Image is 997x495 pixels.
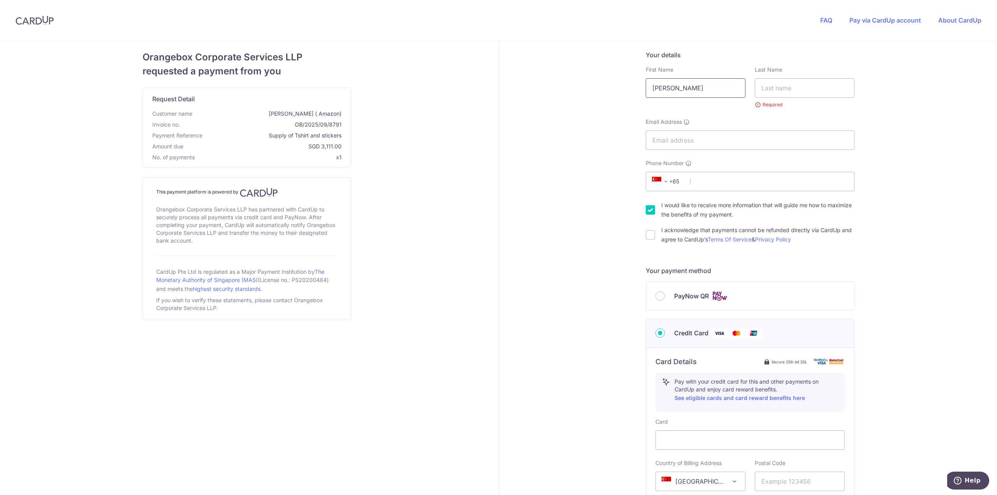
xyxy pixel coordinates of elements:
div: If you wish to verify these statements, please contact Orangebox Corporate Services LLP. [156,295,338,314]
span: Invoice no. [152,121,180,129]
label: First Name [646,66,673,74]
label: I acknowledge that payments cannot be refunded directly via CardUp and agree to CardUp’s & [661,225,854,244]
span: No. of payments [152,153,195,161]
a: Pay via CardUp account [849,16,921,24]
label: Postal Code [755,459,786,467]
h4: This payment platform is powered by [156,188,338,197]
span: Secure 256-bit SSL [772,359,807,365]
input: First name [646,78,745,98]
span: translation missing: en.request_detail [152,95,195,103]
a: highest security standards [193,285,261,292]
img: CardUp [16,16,54,25]
a: About CardUp [938,16,981,24]
img: CardUp [240,188,278,197]
input: Email address [646,130,854,150]
span: Customer name [152,110,192,118]
iframe: Opens a widget where you can find more information [947,472,989,491]
span: OB/2025/09/8791 [183,121,342,129]
img: card secure [814,358,845,365]
img: Visa [712,328,727,338]
iframe: Secure card payment input frame [662,435,838,445]
div: PayNow QR Cards logo [655,291,845,301]
h5: Your details [646,50,854,60]
span: Singapore [655,472,745,491]
p: Pay with your credit card for this and other payments on CardUp and enjoy card reward benefits. [675,378,838,403]
span: Credit Card [674,328,708,338]
span: +65 [652,177,671,186]
span: Supply of Tshirt and stickers [206,132,342,139]
div: Orangebox Corporate Services LLP has partnered with CardUp to securely process all payments via c... [156,204,338,246]
img: Union Pay [746,328,761,338]
label: Country of Billing Address [655,459,722,467]
label: Last Name [755,66,782,74]
a: FAQ [820,16,832,24]
small: Required [755,101,854,109]
span: PayNow QR [674,291,709,301]
div: CardUp Pte Ltd is regulated as a Major Payment Institution by (License no.: PS20200484) and meets... [156,265,338,295]
span: requested a payment from you [143,64,351,78]
input: Last name [755,78,854,98]
label: Card [655,418,668,426]
input: Example 123456 [755,472,845,491]
span: Amount due [152,143,183,150]
span: x1 [336,154,342,160]
a: See eligible cards and card reward benefits here [675,395,805,401]
img: Cards logo [712,291,727,301]
span: translation missing: en.payment_reference [152,132,203,139]
span: Phone Number [646,159,684,167]
a: Terms Of Service [708,236,752,243]
span: Orangebox Corporate Services LLP [143,50,351,64]
span: Singapore [656,472,745,491]
label: I would like to receive more information that will guide me how to maximize the benefits of my pa... [661,201,854,219]
span: Email Address [646,118,682,126]
div: Credit Card Visa Mastercard Union Pay [655,328,845,338]
h5: Your payment method [646,266,854,275]
span: SGD 3,111.00 [187,143,342,150]
span: +65 [650,177,685,186]
span: [PERSON_NAME] ( Amazon) [196,110,342,118]
a: Privacy Policy [755,236,791,243]
h6: Card Details [655,357,697,366]
img: Mastercard [729,328,744,338]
